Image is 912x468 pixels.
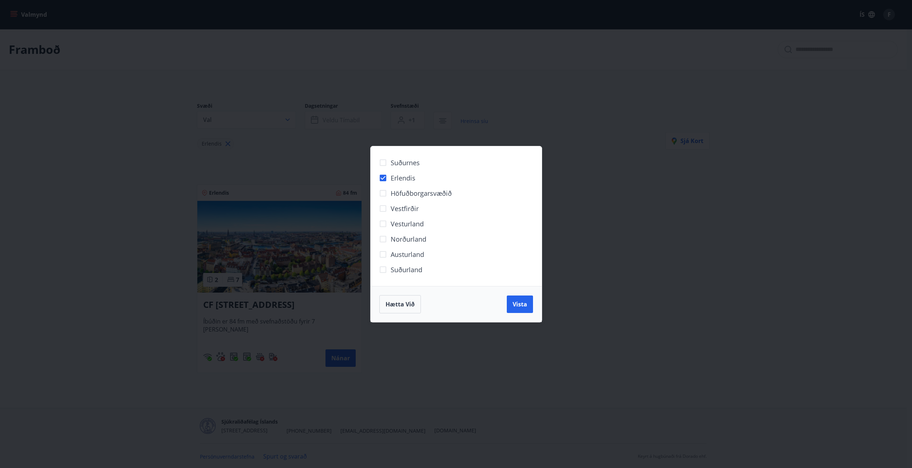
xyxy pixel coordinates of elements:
[379,295,421,313] button: Hætta við
[391,204,419,213] span: Vestfirðir
[391,173,415,183] span: Erlendis
[507,296,533,313] button: Vista
[513,300,527,308] span: Vista
[386,300,415,308] span: Hætta við
[391,234,426,244] span: Norðurland
[391,250,424,259] span: Austurland
[391,158,420,167] span: Suðurnes
[391,189,452,198] span: Höfuðborgarsvæðið
[391,219,424,229] span: Vesturland
[391,265,422,274] span: Suðurland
